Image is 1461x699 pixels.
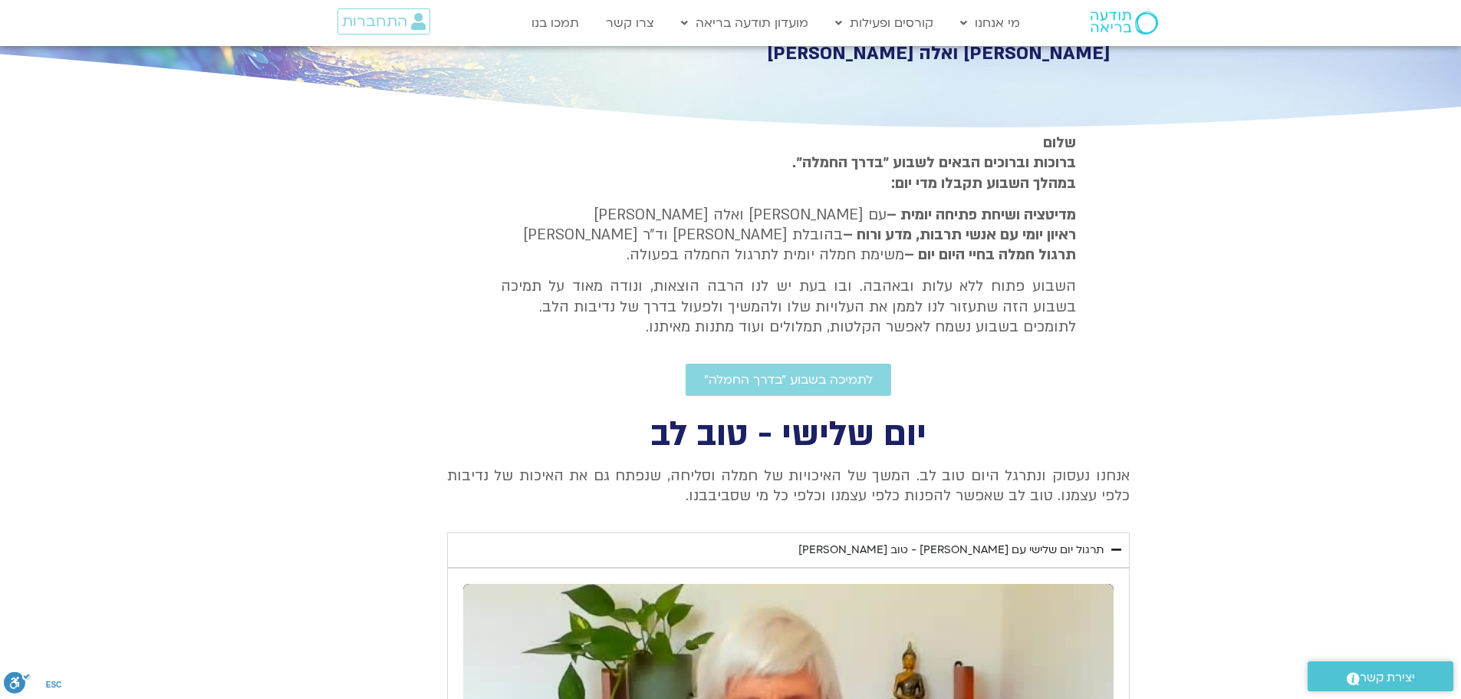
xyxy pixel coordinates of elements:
b: ראיון יומי עם אנשי תרבות, מדע ורוח – [843,225,1076,245]
strong: ברוכות וברוכים הבאים לשבוע ״בדרך החמלה״. במהלך השבוע תקבלו מדי יום: [792,153,1076,193]
span: יצירת קשר [1360,668,1415,688]
a: התחברות [337,8,430,35]
a: לתמיכה בשבוע ״בדרך החמלה״ [686,364,891,396]
b: תרגול חמלה בחיי היום יום – [904,245,1076,265]
a: תמכו בנו [524,8,587,38]
a: מועדון תודעה בריאה [673,8,816,38]
span: לתמיכה בשבוע ״בדרך החמלה״ [704,373,873,387]
a: קורסים ופעילות [828,8,941,38]
a: מי אנחנו [953,8,1028,38]
img: תודעה בריאה [1091,12,1158,35]
h1: בהובלת [PERSON_NAME], ד״ר [PERSON_NAME], [PERSON_NAME] ואלה [PERSON_NAME] [579,29,1111,62]
h2: יום שלישי - טוב לב [447,419,1130,450]
strong: שלום [1043,133,1076,153]
p: עם [PERSON_NAME] ואלה [PERSON_NAME] בהובלת [PERSON_NAME] וד״ר [PERSON_NAME] משימת חמלה יומית לתרג... [501,205,1076,265]
span: התחברות [342,13,407,30]
p: השבוע פתוח ללא עלות ובאהבה. ובו בעת יש לנו הרבה הוצאות, ונודה מאוד על תמיכה בשבוע הזה שתעזור לנו ... [501,276,1076,337]
p: אנחנו נעסוק ונתרגל היום טוב לב. המשך של האיכויות של חמלה וסליחה, שנפתח גם את האיכות של נדיבות כלפ... [447,466,1130,506]
a: יצירת קשר [1308,661,1453,691]
a: צרו קשר [598,8,662,38]
div: תרגול יום שלישי עם [PERSON_NAME] - טוב [PERSON_NAME] [798,541,1104,559]
summary: תרגול יום שלישי עם [PERSON_NAME] - טוב [PERSON_NAME] [447,532,1130,568]
strong: מדיטציה ושיחת פתיחה יומית – [887,205,1076,225]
